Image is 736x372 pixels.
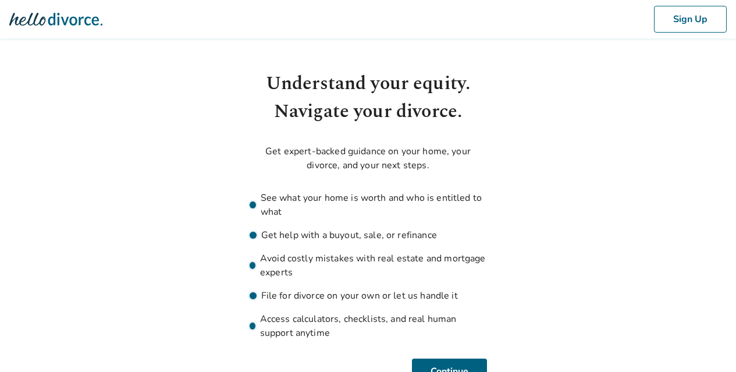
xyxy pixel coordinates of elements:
[9,8,102,31] img: Hello Divorce Logo
[250,228,487,242] li: Get help with a buyout, sale, or refinance
[250,251,487,279] li: Avoid costly mistakes with real estate and mortgage experts
[250,289,487,303] li: File for divorce on your own or let us handle it
[250,191,487,219] li: See what your home is worth and who is entitled to what
[250,144,487,172] p: Get expert-backed guidance on your home, your divorce, and your next steps.
[250,312,487,340] li: Access calculators, checklists, and real human support anytime
[654,6,727,33] button: Sign Up
[250,70,487,126] h1: Understand your equity. Navigate your divorce.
